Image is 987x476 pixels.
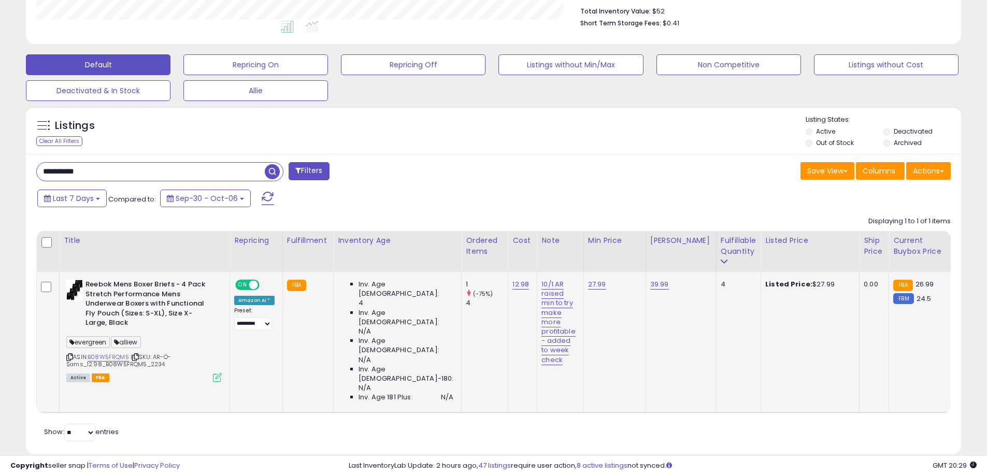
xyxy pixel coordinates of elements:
span: N/A [359,355,371,365]
button: Last 7 Days [37,190,107,207]
div: ASIN: [66,280,222,381]
span: OFF [258,281,275,290]
img: 31SCRzqQvBL._SL40_.jpg [66,280,83,300]
div: 1 [466,280,508,289]
a: 47 listings [478,460,511,470]
label: Out of Stock [816,138,854,147]
button: Deactivated & In Stock [26,80,170,101]
div: Fulfillment [287,235,329,246]
span: Inv. Age [DEMOGRAPHIC_DATA]: [359,308,453,327]
a: 27.99 [588,279,606,290]
span: 24.5 [917,294,932,304]
div: Note [541,235,579,246]
a: 12.98 [512,279,529,290]
div: [PERSON_NAME] [650,235,712,246]
span: Columns [863,166,895,176]
div: Ordered Items [466,235,504,257]
h5: Listings [55,119,95,133]
button: Columns [856,162,905,180]
span: evergreen [66,336,110,348]
div: 0.00 [864,280,881,289]
span: | SKU: AR-O-Sams_12.98_B08W5FRQM5_2234 [66,353,171,368]
button: Listings without Cost [814,54,959,75]
span: Show: entries [44,427,119,437]
button: Save View [800,162,854,180]
b: Listed Price: [765,279,812,289]
div: Repricing [234,235,278,246]
label: Deactivated [894,127,933,136]
span: 4 [359,298,363,308]
span: 2025-10-14 20:29 GMT [933,460,977,470]
small: FBA [893,280,912,291]
b: Total Inventory Value: [580,7,651,16]
span: Last 7 Days [53,193,94,204]
div: Clear All Filters [36,136,82,146]
span: Inv. Age [DEMOGRAPHIC_DATA]: [359,280,453,298]
strong: Copyright [10,460,48,470]
div: Fulfillable Quantity [721,235,756,257]
div: Min Price [588,235,641,246]
div: 4 [721,280,753,289]
div: Displaying 1 to 1 of 1 items [868,217,951,226]
a: 10/1 AR raised min to try make more profitable - added to week check [541,279,576,365]
a: Terms of Use [89,460,133,470]
span: N/A [359,383,371,393]
li: $52 [580,4,943,17]
button: Non Competitive [656,54,801,75]
button: Sep-30 - Oct-06 [160,190,251,207]
div: Inventory Age [338,235,457,246]
small: (-75%) [473,290,493,298]
button: Listings without Min/Max [498,54,643,75]
span: Inv. Age 181 Plus: [359,393,413,402]
div: Last InventoryLab Update: 2 hours ago, require user action, not synced. [349,461,977,471]
div: Listed Price [765,235,855,246]
span: 26.99 [916,279,934,289]
button: Repricing Off [341,54,485,75]
a: 39.99 [650,279,669,290]
span: Inv. Age [DEMOGRAPHIC_DATA]: [359,336,453,355]
span: $0.41 [663,18,679,28]
button: Filters [289,162,329,180]
div: Title [64,235,225,246]
a: 8 active listings [577,460,627,470]
button: Allie [183,80,328,101]
span: N/A [359,327,371,336]
div: 4 [466,298,508,308]
div: Cost [512,235,533,246]
span: Inv. Age [DEMOGRAPHIC_DATA]-180: [359,365,453,383]
span: alliew [111,336,141,348]
div: seller snap | | [10,461,180,471]
button: Actions [906,162,951,180]
div: Current Buybox Price [893,235,947,257]
span: All listings currently available for purchase on Amazon [66,373,90,382]
small: FBM [893,293,913,304]
label: Active [816,127,835,136]
div: Ship Price [864,235,884,257]
span: Sep-30 - Oct-06 [176,193,238,204]
span: Compared to: [108,194,156,204]
a: Privacy Policy [134,460,180,470]
small: FBA [287,280,306,291]
button: Default [26,54,170,75]
span: FBA [92,373,109,382]
div: $27.99 [765,280,851,289]
button: Repricing On [183,54,328,75]
a: B08W5FRQM5 [88,353,129,362]
p: Listing States: [806,115,961,125]
div: Preset: [234,307,275,330]
span: N/A [441,393,453,402]
span: ON [236,281,249,290]
label: Archived [894,138,922,147]
div: Amazon AI * [234,296,275,305]
b: Short Term Storage Fees: [580,19,661,27]
b: Reebok Mens Boxer Briefs - 4 Pack Stretch Performance Mens Underwear Boxers with Functional Fly P... [85,280,211,330]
